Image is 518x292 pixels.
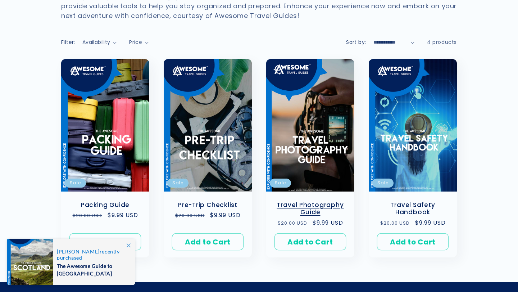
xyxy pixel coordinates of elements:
[346,39,366,46] label: Sort by:
[61,39,75,46] h2: Filter:
[427,39,457,46] span: 4 products
[171,201,245,209] a: Pre-Trip Checklist
[129,39,149,46] summary: Price
[57,248,100,255] span: [PERSON_NAME]
[172,233,244,250] button: Add to Cart
[82,39,117,46] summary: Availability (0 selected)
[82,39,110,46] span: Availability
[69,233,141,250] button: Add to Cart
[57,248,127,261] span: recently purchased
[68,201,142,209] a: Packing Guide
[57,261,127,277] span: The Awesome Guide to [GEOGRAPHIC_DATA]
[376,201,450,216] a: Travel Safety Handbook
[274,233,346,250] button: Add to Cart
[377,233,449,250] button: Add to Cart
[273,201,347,216] a: Travel Photography Guide
[129,39,142,46] span: Price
